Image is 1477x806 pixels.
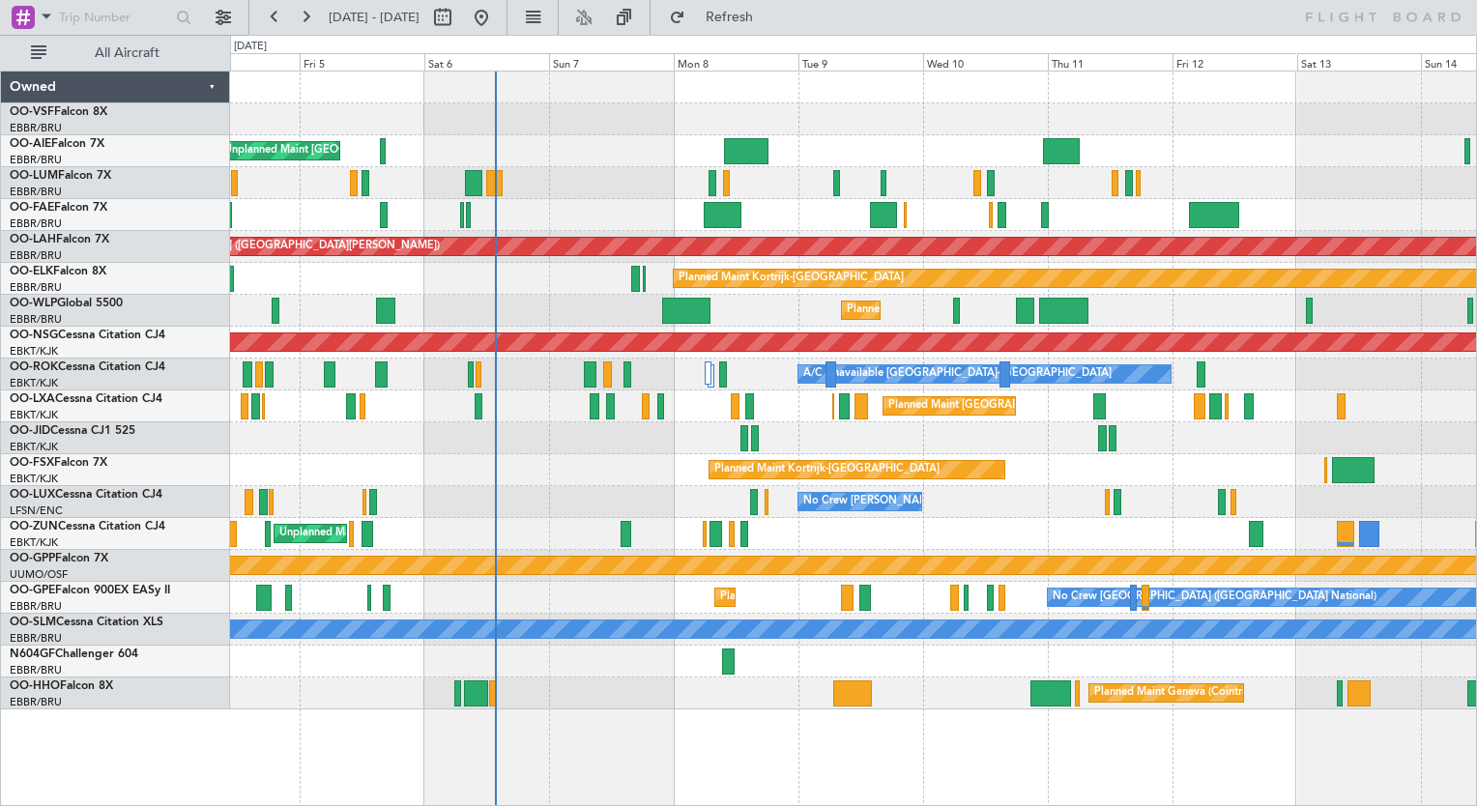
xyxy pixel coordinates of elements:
[21,38,210,69] button: All Aircraft
[10,266,106,277] a: OO-ELKFalcon 8X
[10,585,55,596] span: OO-GPE
[714,455,940,484] div: Planned Maint Kortrijk-[GEOGRAPHIC_DATA]
[10,298,123,309] a: OO-WLPGlobal 5500
[50,46,204,60] span: All Aircraft
[10,617,163,628] a: OO-SLMCessna Citation XLS
[279,519,597,548] div: Unplanned Maint [GEOGRAPHIC_DATA] ([GEOGRAPHIC_DATA])
[10,202,107,214] a: OO-FAEFalcon 7X
[10,425,50,437] span: OO-JID
[10,504,63,518] a: LFSN/ENC
[803,360,1112,389] div: A/C Unavailable [GEOGRAPHIC_DATA]-[GEOGRAPHIC_DATA]
[1048,53,1173,71] div: Thu 11
[689,11,770,24] span: Refresh
[10,234,56,245] span: OO-LAH
[10,248,62,263] a: EBBR/BRU
[300,53,424,71] div: Fri 5
[1053,583,1376,612] div: No Crew [GEOGRAPHIC_DATA] ([GEOGRAPHIC_DATA] National)
[10,457,107,469] a: OO-FSXFalcon 7X
[424,53,549,71] div: Sat 6
[10,170,111,182] a: OO-LUMFalcon 7X
[10,617,56,628] span: OO-SLM
[10,440,58,454] a: EBKT/KJK
[234,39,267,55] div: [DATE]
[10,361,165,373] a: OO-ROKCessna Citation CJ4
[10,266,53,277] span: OO-ELK
[10,553,55,564] span: OO-GPP
[10,393,55,405] span: OO-LXA
[10,489,162,501] a: OO-LUXCessna Citation CJ4
[10,521,58,533] span: OO-ZUN
[10,648,55,660] span: N604GF
[10,280,62,295] a: EBBR/BRU
[10,425,135,437] a: OO-JIDCessna CJ1 525
[660,2,776,33] button: Refresh
[10,521,165,533] a: OO-ZUNCessna Citation CJ4
[10,138,51,150] span: OO-AIE
[10,553,108,564] a: OO-GPPFalcon 7X
[888,391,1238,420] div: Planned Maint [GEOGRAPHIC_DATA] ([GEOGRAPHIC_DATA] National)
[329,9,420,26] span: [DATE] - [DATE]
[10,185,62,199] a: EBBR/BRU
[10,408,58,422] a: EBKT/KJK
[10,138,104,150] a: OO-AIEFalcon 7X
[10,234,109,245] a: OO-LAHFalcon 7X
[10,298,57,309] span: OO-WLP
[10,585,170,596] a: OO-GPEFalcon 900EX EASy II
[10,457,54,469] span: OO-FSX
[798,53,923,71] div: Tue 9
[10,648,138,660] a: N604GFChallenger 604
[10,663,62,677] a: EBBR/BRU
[10,472,58,486] a: EBKT/KJK
[674,53,798,71] div: Mon 8
[923,53,1048,71] div: Wed 10
[10,567,68,582] a: UUMO/OSF
[10,202,54,214] span: OO-FAE
[10,330,165,341] a: OO-NSGCessna Citation CJ4
[1094,678,1254,707] div: Planned Maint Geneva (Cointrin)
[803,487,1035,516] div: No Crew [PERSON_NAME] ([PERSON_NAME])
[10,680,60,692] span: OO-HHO
[1297,53,1422,71] div: Sat 13
[10,170,58,182] span: OO-LUM
[175,53,300,71] div: Thu 4
[59,3,170,32] input: Trip Number
[10,106,107,118] a: OO-VSFFalcon 8X
[10,535,58,550] a: EBKT/KJK
[10,330,58,341] span: OO-NSG
[10,216,62,231] a: EBBR/BRU
[10,631,62,646] a: EBBR/BRU
[549,53,674,71] div: Sun 7
[10,376,58,390] a: EBKT/KJK
[10,695,62,709] a: EBBR/BRU
[10,106,54,118] span: OO-VSF
[10,361,58,373] span: OO-ROK
[847,296,986,325] div: Planned Maint Milan (Linate)
[10,153,62,167] a: EBBR/BRU
[10,599,62,614] a: EBBR/BRU
[10,344,58,359] a: EBKT/KJK
[720,583,1070,612] div: Planned Maint [GEOGRAPHIC_DATA] ([GEOGRAPHIC_DATA] National)
[10,121,62,135] a: EBBR/BRU
[679,264,904,293] div: Planned Maint Kortrijk-[GEOGRAPHIC_DATA]
[10,393,162,405] a: OO-LXACessna Citation CJ4
[10,312,62,327] a: EBBR/BRU
[10,489,55,501] span: OO-LUX
[1173,53,1297,71] div: Fri 12
[10,680,113,692] a: OO-HHOFalcon 8X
